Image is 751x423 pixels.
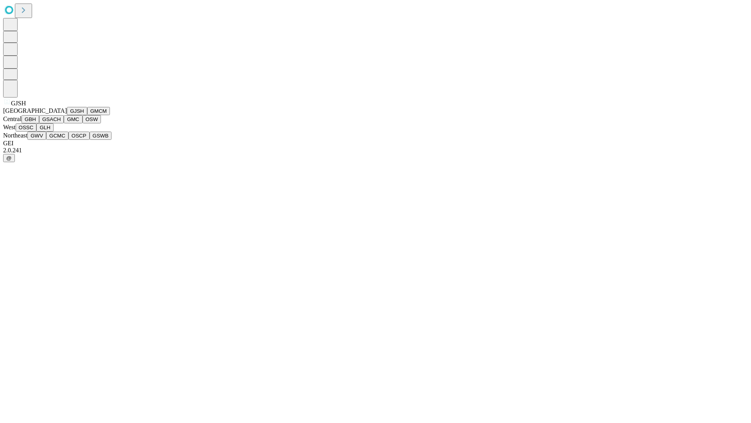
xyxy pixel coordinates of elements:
button: GJSH [67,107,87,115]
div: 2.0.241 [3,147,748,154]
button: GWV [27,132,46,140]
button: OSSC [16,123,37,132]
span: GJSH [11,100,26,107]
span: Central [3,116,22,122]
button: OSW [83,115,101,123]
span: [GEOGRAPHIC_DATA] [3,107,67,114]
button: GBH [22,115,39,123]
button: @ [3,154,15,162]
span: West [3,124,16,130]
div: GEI [3,140,748,147]
button: GMCM [87,107,110,115]
span: @ [6,155,12,161]
span: Northeast [3,132,27,139]
button: GSACH [39,115,64,123]
button: GCMC [46,132,68,140]
button: GMC [64,115,82,123]
button: OSCP [68,132,90,140]
button: GLH [36,123,53,132]
button: GSWB [90,132,112,140]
